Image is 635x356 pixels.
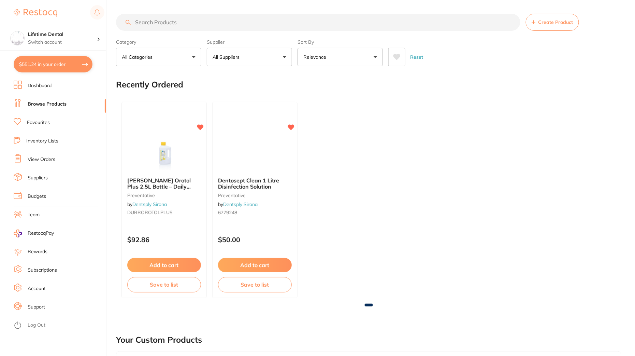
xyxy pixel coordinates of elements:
[28,211,40,218] a: Team
[213,54,242,60] p: All Suppliers
[116,39,201,45] label: Category
[11,31,24,45] img: Lifetime Dental
[28,39,97,46] p: Switch account
[14,9,57,17] img: Restocq Logo
[28,248,47,255] a: Rewards
[28,31,97,38] h4: Lifetime Dental
[28,156,55,163] a: View Orders
[27,119,50,126] a: Favourites
[14,320,104,331] button: Log Out
[218,236,292,244] p: $50.00
[207,39,292,45] label: Supplier
[127,193,201,198] small: preventative
[218,177,292,190] b: Dentosept Clean 1 Litre Disinfection Solution
[28,82,52,89] a: Dashboard
[28,285,46,292] a: Account
[122,54,155,60] p: All Categories
[132,201,167,207] a: Dentsply Sirona
[218,193,292,198] small: preventative
[28,304,45,311] a: Support
[14,56,92,72] button: $551.24 in your order
[233,138,277,172] img: Dentosept Clean 1 Litre Disinfection Solution
[116,48,201,66] button: All Categories
[116,14,520,31] input: Search Products
[207,48,292,66] button: All Suppliers
[408,48,425,66] button: Reset
[14,230,22,237] img: RestocqPay
[127,258,201,272] button: Add to cart
[26,138,58,145] a: Inventory Lists
[218,210,292,215] small: 6779248
[14,5,57,21] a: Restocq Logo
[127,236,201,244] p: $92.86
[127,210,201,215] small: DURROROTOLPLUS
[28,322,45,329] a: Log Out
[127,177,201,190] b: Durr Orotol Plus 2.5L Bottle – Daily Suction Cleaner
[218,258,292,272] button: Add to cart
[303,54,329,60] p: Relevance
[142,138,186,172] img: Durr Orotol Plus 2.5L Bottle – Daily Suction Cleaner
[127,277,201,292] button: Save to list
[116,80,183,90] h2: Recently Ordered
[28,101,67,108] a: Browse Products
[298,48,383,66] button: Relevance
[538,19,573,25] span: Create Product
[116,335,202,345] h2: Your Custom Products
[28,230,54,237] span: RestocqPay
[28,175,48,181] a: Suppliers
[218,201,258,207] span: by
[526,14,579,31] button: Create Product
[298,39,383,45] label: Sort By
[28,267,57,274] a: Subscriptions
[28,193,46,200] a: Budgets
[14,230,54,237] a: RestocqPay
[223,201,258,207] a: Dentsply Sirona
[218,277,292,292] button: Save to list
[127,201,167,207] span: by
